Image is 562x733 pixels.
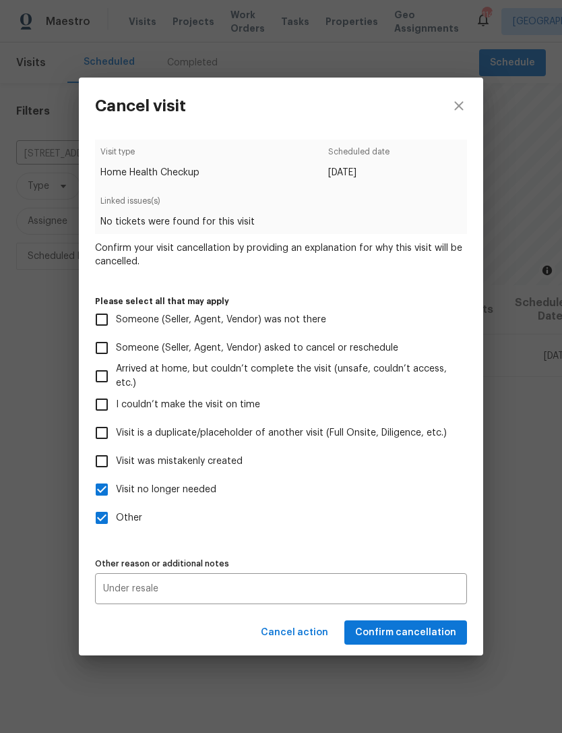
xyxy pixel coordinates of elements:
[100,166,199,179] span: Home Health Checkup
[116,455,243,469] span: Visit was mistakenly created
[100,145,199,166] span: Visit type
[100,215,461,229] span: No tickets were found for this visit
[95,560,467,568] label: Other reason or additional notes
[328,145,389,166] span: Scheduled date
[261,624,328,641] span: Cancel action
[116,362,456,390] span: Arrived at home, but couldn’t complete the visit (unsafe, couldn’t access, etc.)
[116,341,398,355] span: Someone (Seller, Agent, Vendor) asked to cancel or reschedule
[116,313,326,327] span: Someone (Seller, Agent, Vendor) was not there
[344,620,467,645] button: Confirm cancellation
[100,194,461,215] span: Linked issues(s)
[95,96,186,115] h3: Cancel visit
[116,398,260,412] span: I couldn’t make the visit on time
[116,483,216,497] span: Visit no longer needed
[95,297,467,305] label: Please select all that may apply
[355,624,456,641] span: Confirm cancellation
[255,620,334,645] button: Cancel action
[116,511,142,525] span: Other
[116,426,447,440] span: Visit is a duplicate/placeholder of another visit (Full Onsite, Diligence, etc.)
[95,241,467,268] span: Confirm your visit cancellation by providing an explanation for why this visit will be cancelled.
[328,166,389,179] span: [DATE]
[435,78,483,134] button: close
